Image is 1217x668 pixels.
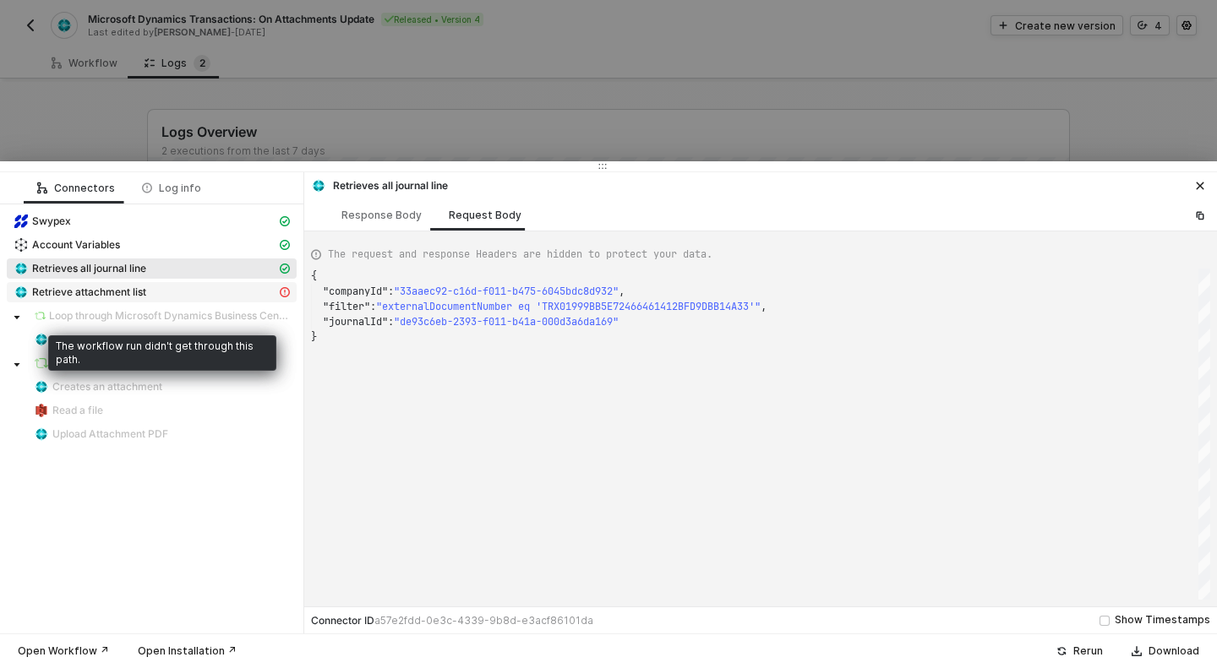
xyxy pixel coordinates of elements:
[1056,646,1067,656] span: icon-success-page
[35,356,48,370] img: integration-icon
[52,380,162,394] span: Creates an attachment
[13,313,21,322] span: caret-down
[27,353,297,373] span: Loop through Swypex: Attachments
[280,216,290,226] span: icon-cards
[311,614,593,627] div: Connector ID
[394,285,619,298] span: "33aaec92-c16d-f011-b475-6045bdc8d932"
[323,300,370,313] span: "filter"
[127,641,248,661] button: Open Installation ↗
[1073,644,1103,658] div: Rerun
[13,361,21,369] span: caret-down
[1121,641,1210,661] button: Download
[394,315,619,329] span: "de93c6eb-2393-f011-b41a-000d3a6da169"
[370,300,376,313] span: :
[7,641,120,661] button: Open Workflow ↗
[35,404,48,417] img: integration-icon
[48,335,276,371] div: The workflow run didn't get through this path.
[374,614,593,627] span: a57e2fdd-0e3c-4339-9b8d-e3acf86101da
[7,211,297,231] span: Swypex
[32,285,146,299] span: Retrieve attachment list
[37,183,47,193] span: icon-logic
[311,178,448,193] div: Retrieves all journal line
[27,329,297,350] span: Delete an attachment
[761,300,767,313] span: ,
[280,263,290,274] span: icon-cards
[328,247,712,262] span: The request and response Headers are hidden to protect your data.
[376,300,672,313] span: "externalDocumentNumber eq 'TRX01999BB5E7246646141
[1132,646,1142,656] span: icon-download
[388,285,394,298] span: :
[280,287,290,297] span: icon-exclamation
[388,315,394,329] span: :
[323,285,388,298] span: "companyId"
[323,315,388,329] span: "journalId"
[27,377,297,397] span: Creates an attachment
[280,240,290,250] span: icon-cards
[7,235,297,255] span: Account Variables
[1195,210,1205,220] span: icon-copy-paste
[32,215,71,228] span: Swypex
[7,282,297,302] span: Retrieve attachment list
[35,427,48,441] img: integration-icon
[35,333,48,346] img: integration-icon
[142,182,201,195] div: Log info
[32,262,146,275] span: Retrieves all journal line
[619,285,625,298] span: ,
[14,262,28,275] img: integration-icon
[27,306,297,326] span: Loop through Microsoft Dynamics Business Central: Journal Line
[449,209,521,222] div: Request Body
[52,404,103,417] span: Read a file
[27,400,297,421] span: Read a file
[52,427,168,441] span: Upload Attachment PDF
[1195,181,1205,191] span: icon-close
[35,309,46,323] img: integration-icon
[18,644,109,658] div: Open Workflow ↗
[32,238,120,252] span: Account Variables
[27,424,297,444] span: Upload Attachment PDF
[311,269,317,283] span: {
[1045,641,1114,661] button: Rerun
[14,215,28,228] img: integration-icon
[598,161,608,171] span: icon-drag-indicator
[311,330,317,344] span: }
[312,179,325,193] img: integration-icon
[672,300,761,313] span: 2BFD9DBB14A33'"
[49,309,290,323] span: Loop through Microsoft Dynamics Business Central: Journal Line
[14,238,28,252] img: integration-icon
[7,258,297,279] span: Retrieves all journal line
[341,209,422,222] div: Response Body
[1149,644,1199,658] div: Download
[37,182,115,195] div: Connectors
[1115,612,1210,628] div: Show Timestamps
[35,380,48,394] img: integration-icon
[138,644,237,658] div: Open Installation ↗
[14,285,28,299] img: integration-icon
